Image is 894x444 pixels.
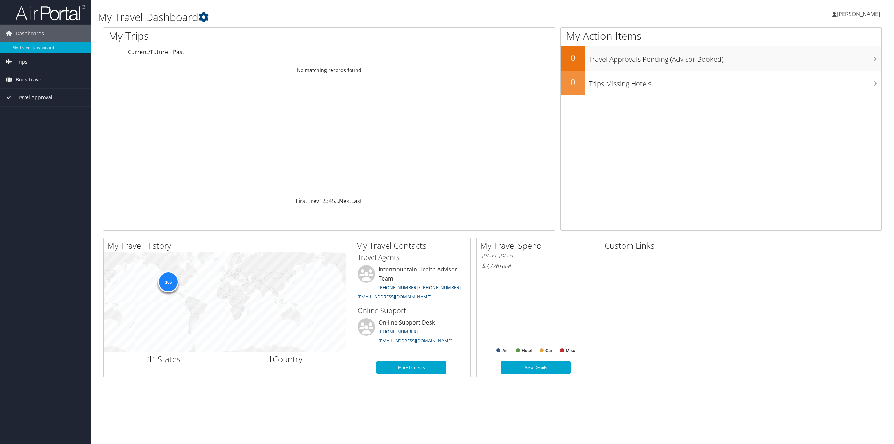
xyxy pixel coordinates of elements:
a: [EMAIL_ADDRESS][DOMAIN_NAME] [379,337,452,344]
td: No matching records found [103,64,555,77]
h2: Custom Links [604,240,719,252]
a: Next [339,197,351,205]
span: Dashboards [16,25,44,42]
a: Past [173,48,184,56]
a: First [296,197,307,205]
a: 4 [329,197,332,205]
span: Book Travel [16,71,43,88]
text: Hotel [522,348,532,353]
span: [PERSON_NAME] [837,10,880,18]
h1: My Travel Dashboard [98,10,624,24]
text: Car [545,348,552,353]
h2: My Travel History [107,240,346,252]
h2: My Travel Spend [480,240,595,252]
li: On-line Support Desk [354,318,469,347]
h6: [DATE] - [DATE] [482,253,589,259]
h3: Trips Missing Hotels [589,75,881,89]
a: More Contacts [376,361,446,374]
li: Intermountain Health Advisor Team [354,265,469,303]
text: Misc [566,348,576,353]
a: Current/Future [128,48,168,56]
span: Trips [16,53,28,71]
a: Last [351,197,362,205]
a: 1 [319,197,322,205]
span: $2,226 [482,262,499,270]
a: [EMAIL_ADDRESS][DOMAIN_NAME] [358,293,431,300]
a: 0Travel Approvals Pending (Advisor Booked) [561,46,881,71]
h3: Travel Approvals Pending (Advisor Booked) [589,51,881,64]
h3: Travel Agents [358,253,465,262]
a: [PHONE_NUMBER] [379,328,418,335]
a: Prev [307,197,319,205]
h2: 0 [561,76,585,88]
h1: My Trips [109,29,361,43]
img: airportal-logo.png [15,5,85,21]
a: [PHONE_NUMBER] / [PHONE_NUMBER] [379,284,461,291]
span: Travel Approval [16,89,52,106]
h2: My Travel Contacts [356,240,470,252]
text: Air [502,348,508,353]
span: 11 [148,353,157,365]
h2: 0 [561,52,585,64]
div: 166 [158,271,179,292]
a: 5 [332,197,335,205]
a: [PERSON_NAME] [832,3,887,24]
h3: Online Support [358,306,465,315]
span: … [335,197,339,205]
h1: My Action Items [561,29,881,43]
a: View Details [501,361,571,374]
h2: Country [230,353,341,365]
h2: States [109,353,220,365]
h6: Total [482,262,589,270]
a: 3 [325,197,329,205]
span: 1 [268,353,273,365]
a: 2 [322,197,325,205]
a: 0Trips Missing Hotels [561,71,881,95]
